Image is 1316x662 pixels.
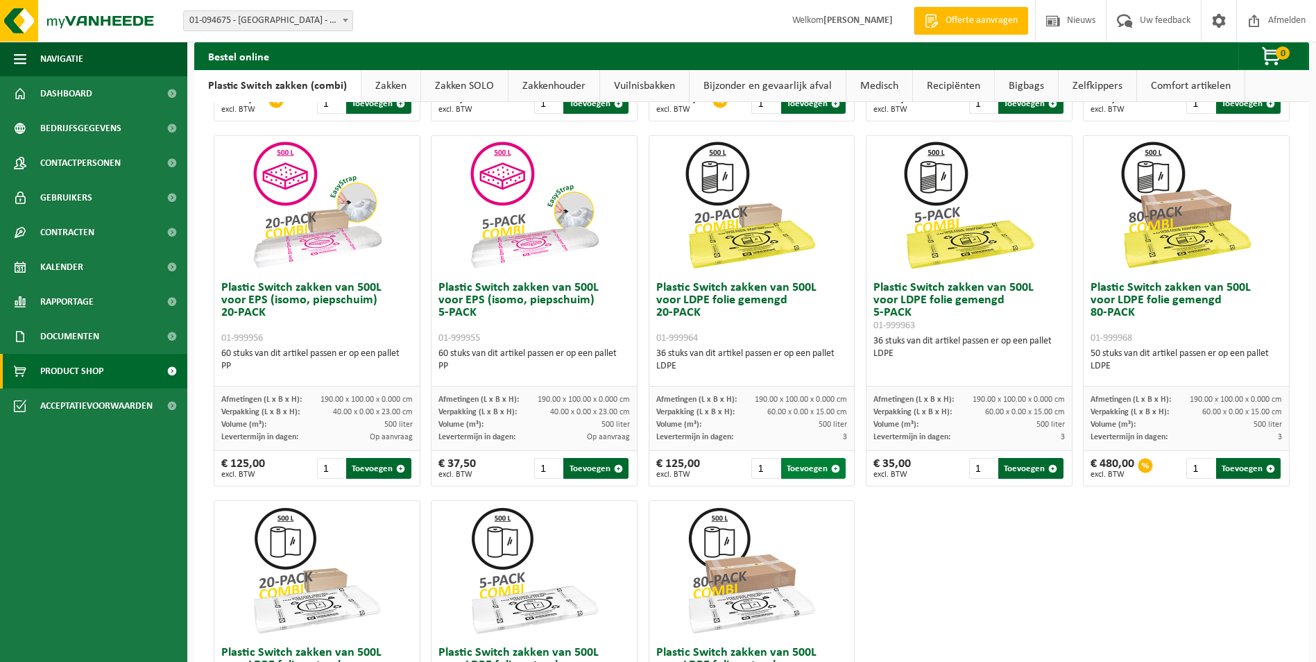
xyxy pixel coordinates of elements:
[321,396,413,404] span: 190.00 x 100.00 x 0.000 cm
[438,421,484,429] span: Volume (m³):
[913,70,994,102] a: Recipiënten
[40,215,94,250] span: Contracten
[873,93,917,114] div: € 210,00
[873,321,915,331] span: 01-999963
[221,282,413,344] h3: Plastic Switch zakken van 500L voor EPS (isomo, piepschuim) 20-PACK
[317,93,345,114] input: 1
[656,93,709,114] div: € 1 000,00
[563,93,628,114] button: Toevoegen
[1091,360,1282,373] div: LDPE
[656,105,709,114] span: excl. BTW
[438,396,519,404] span: Afmetingen (L x B x H):
[985,408,1065,416] span: 60.00 x 0.00 x 15.00 cm
[656,348,848,373] div: 36 stuks van dit artikel passen er op een pallet
[969,458,997,479] input: 1
[995,70,1058,102] a: Bigbags
[40,146,121,180] span: Contactpersonen
[682,136,821,275] img: 01-999964
[221,458,265,479] div: € 125,00
[873,348,1065,360] div: LDPE
[221,421,266,429] span: Volume (m³):
[1216,93,1281,114] button: Toevoegen
[781,93,846,114] button: Toevoegen
[1186,93,1214,114] input: 1
[819,421,847,429] span: 500 liter
[194,70,361,102] a: Plastic Switch zakken (combi)
[40,111,121,146] span: Bedrijfsgegevens
[656,333,698,343] span: 01-999964
[40,250,83,285] span: Kalender
[248,136,386,275] img: 01-999956
[1276,46,1290,60] span: 0
[346,458,411,479] button: Toevoegen
[1091,470,1134,479] span: excl. BTW
[563,458,628,479] button: Toevoegen
[465,136,604,275] img: 01-999955
[221,348,413,373] div: 60 stuks van dit artikel passen er op een pallet
[600,70,689,102] a: Vuilnisbakken
[1190,396,1282,404] span: 190.00 x 100.00 x 0.000 cm
[998,458,1063,479] button: Toevoegen
[194,42,283,69] h2: Bestel online
[1091,433,1168,441] span: Levertermijn in dagen:
[656,282,848,344] h3: Plastic Switch zakken van 500L voor LDPE folie gemengd 20-PACK
[370,433,413,441] span: Op aanvraag
[550,408,630,416] span: 40.00 x 0.00 x 23.00 cm
[221,433,298,441] span: Levertermijn in dagen:
[1091,408,1169,416] span: Verpakking (L x B x H):
[333,408,413,416] span: 40.00 x 0.00 x 23.00 cm
[873,408,952,416] span: Verpakking (L x B x H):
[438,93,476,114] div: € 70,00
[873,105,917,114] span: excl. BTW
[221,105,265,114] span: excl. BTW
[534,458,562,479] input: 1
[1254,421,1282,429] span: 500 liter
[40,42,83,76] span: Navigatie
[751,93,779,114] input: 1
[438,360,630,373] div: PP
[1238,42,1308,70] button: 0
[40,319,99,354] span: Documenten
[1091,421,1136,429] span: Volume (m³):
[538,396,630,404] span: 190.00 x 100.00 x 0.000 cm
[221,470,265,479] span: excl. BTW
[534,93,562,114] input: 1
[656,421,701,429] span: Volume (m³):
[1278,433,1282,441] span: 3
[767,408,847,416] span: 60.00 x 0.00 x 15.00 cm
[969,93,997,114] input: 1
[781,458,846,479] button: Toevoegen
[942,14,1021,28] span: Offerte aanvragen
[998,93,1063,114] button: Toevoegen
[751,458,779,479] input: 1
[873,421,918,429] span: Volume (m³):
[843,433,847,441] span: 3
[221,93,265,114] div: € 240,00
[873,335,1065,360] div: 36 stuks van dit artikel passen er op een pallet
[587,433,630,441] span: Op aanvraag
[221,360,413,373] div: PP
[1091,348,1282,373] div: 50 stuks van dit artikel passen er op een pallet
[1091,458,1134,479] div: € 480,00
[656,396,737,404] span: Afmetingen (L x B x H):
[317,458,345,479] input: 1
[221,408,300,416] span: Verpakking (L x B x H):
[1059,70,1136,102] a: Zelfkippers
[221,333,263,343] span: 01-999956
[40,180,92,215] span: Gebruikers
[40,285,94,319] span: Rapportage
[438,105,476,114] span: excl. BTW
[465,501,604,640] img: 01-999960
[421,70,508,102] a: Zakken SOLO
[1036,421,1065,429] span: 500 liter
[1091,105,1128,114] span: excl. BTW
[1091,333,1132,343] span: 01-999968
[384,421,413,429] span: 500 liter
[682,501,821,640] img: 01-999970
[40,389,153,423] span: Acceptatievoorwaarden
[873,282,1065,332] h3: Plastic Switch zakken van 500L voor LDPE folie gemengd 5-PACK
[1117,136,1256,275] img: 01-999968
[656,470,700,479] span: excl. BTW
[40,354,103,389] span: Product Shop
[183,10,353,31] span: 01-094675 - BELFOND - MICHELBEKE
